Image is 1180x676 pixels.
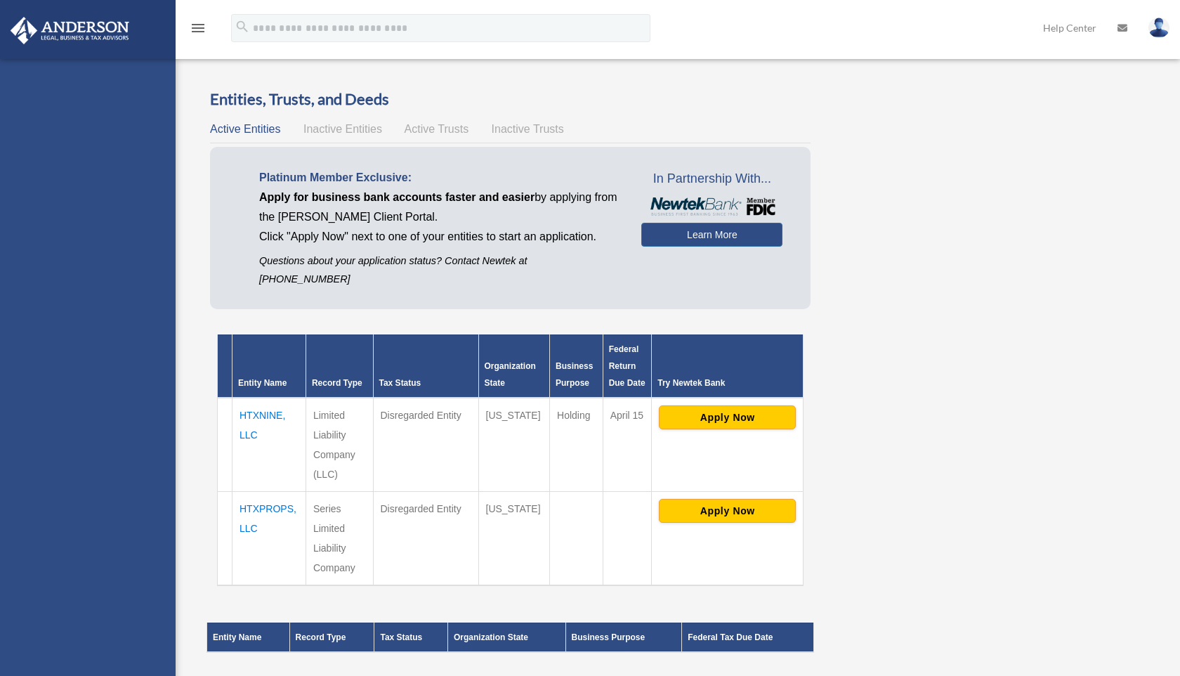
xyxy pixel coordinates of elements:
[259,188,620,227] p: by applying from the [PERSON_NAME] Client Portal.
[374,623,448,652] th: Tax Status
[6,17,133,44] img: Anderson Advisors Platinum Portal
[478,491,550,585] td: [US_STATE]
[210,89,811,110] h3: Entities, Trusts, and Deeds
[259,227,620,247] p: Click "Apply Now" next to one of your entities to start an application.
[657,375,797,391] div: Try Newtek Bank
[550,334,603,398] th: Business Purpose
[235,19,250,34] i: search
[259,191,535,203] span: Apply for business bank accounts faster and easier
[550,398,603,492] td: Holding
[478,334,550,398] th: Organization State
[306,398,373,492] td: Limited Liability Company (LLC)
[190,20,206,37] i: menu
[232,491,306,585] td: HTXPROPS, LLC
[659,405,796,429] button: Apply Now
[565,623,682,652] th: Business Purpose
[306,334,373,398] th: Record Type
[603,334,652,398] th: Federal Return Due Date
[641,168,782,190] span: In Partnership With...
[1148,18,1169,38] img: User Pic
[648,197,775,216] img: NewtekBankLogoSM.png
[259,252,620,287] p: Questions about your application status? Contact Newtek at [PHONE_NUMBER]
[306,491,373,585] td: Series Limited Liability Company
[659,499,796,523] button: Apply Now
[373,491,478,585] td: Disregarded Entity
[641,223,782,247] a: Learn More
[373,398,478,492] td: Disregarded Entity
[603,398,652,492] td: April 15
[492,123,564,135] span: Inactive Trusts
[448,623,565,652] th: Organization State
[682,623,814,652] th: Federal Tax Due Date
[210,123,280,135] span: Active Entities
[303,123,382,135] span: Inactive Entities
[232,398,306,492] td: HTXNINE, LLC
[289,623,374,652] th: Record Type
[405,123,469,135] span: Active Trusts
[207,623,290,652] th: Entity Name
[478,398,550,492] td: [US_STATE]
[190,25,206,37] a: menu
[232,334,306,398] th: Entity Name
[373,334,478,398] th: Tax Status
[259,168,620,188] p: Platinum Member Exclusive:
